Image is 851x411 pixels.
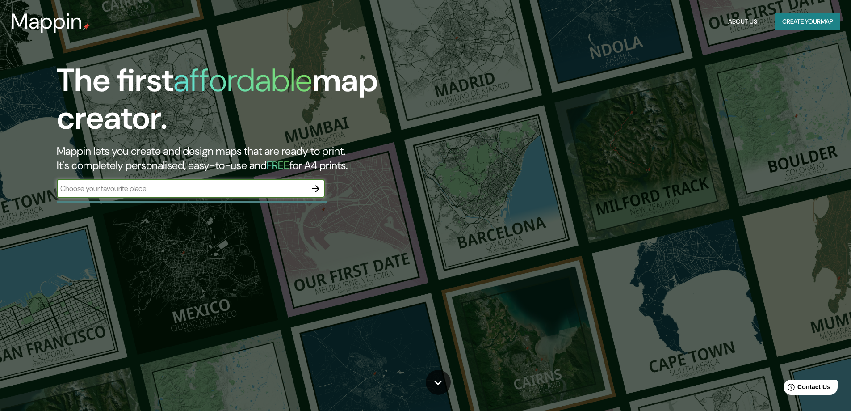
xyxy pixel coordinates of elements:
h3: Mappin [11,9,83,34]
button: About Us [725,13,761,30]
button: Create yourmap [775,13,840,30]
h1: affordable [173,59,312,101]
iframe: Help widget launcher [771,376,841,401]
h1: The first map creator. [57,62,482,144]
input: Choose your favourite place [57,183,307,194]
img: mappin-pin [83,23,90,30]
h2: Mappin lets you create and design maps that are ready to print. It's completely personalised, eas... [57,144,482,173]
h5: FREE [267,158,289,172]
